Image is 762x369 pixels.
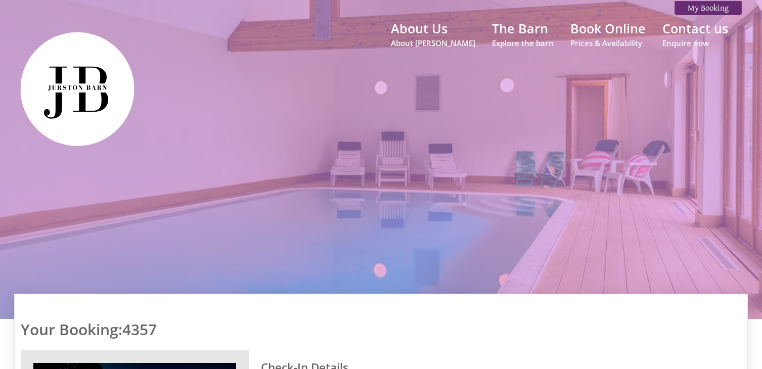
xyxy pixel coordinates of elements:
small: About [PERSON_NAME] [391,38,475,48]
small: Explore the barn [492,38,554,48]
a: Your Booking: [21,319,122,340]
a: Contact usEnquire now [662,20,728,48]
a: About UsAbout [PERSON_NAME] [391,20,475,48]
h1: 4357 [21,319,729,340]
small: Prices & Availability [570,38,646,48]
a: Book OnlinePrices & Availability [570,20,646,48]
small: Enquire now [662,38,728,48]
a: The BarnExplore the barn [492,20,554,48]
img: Jurston Barn [14,26,141,152]
a: My Booking [675,1,742,15]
